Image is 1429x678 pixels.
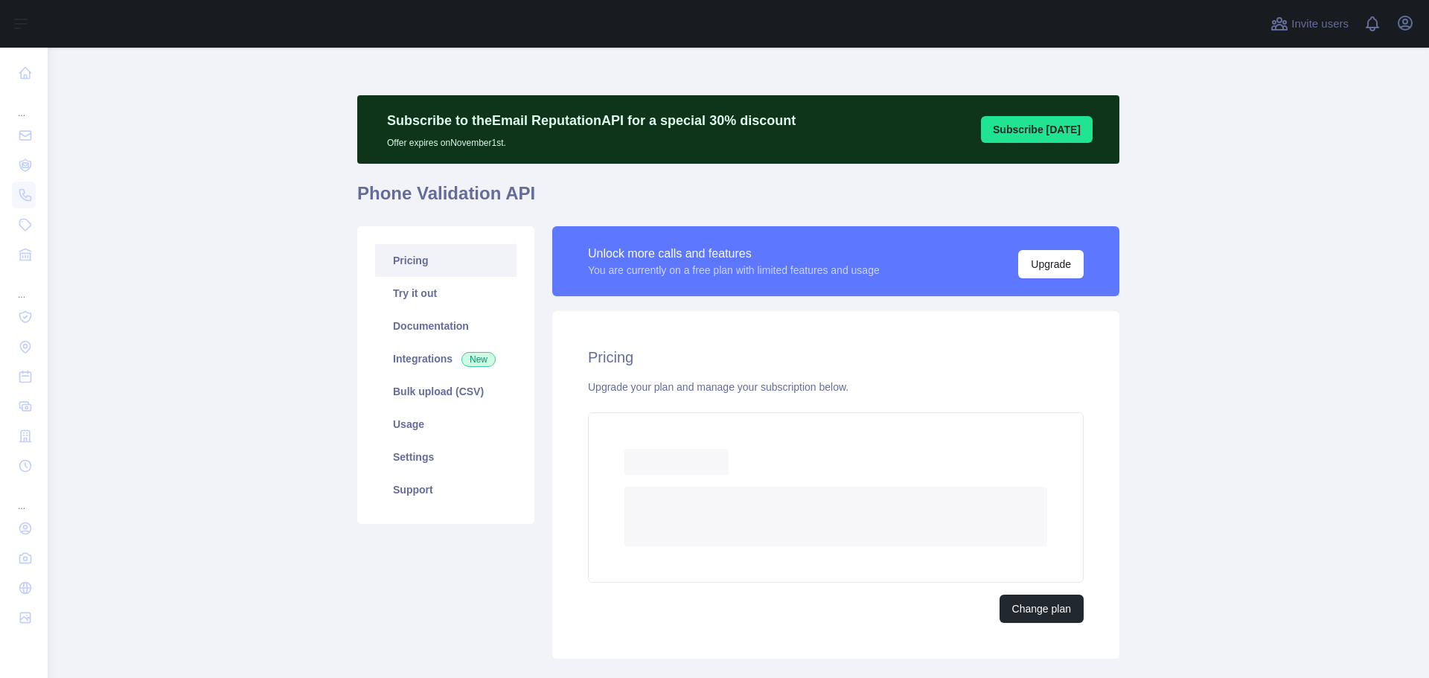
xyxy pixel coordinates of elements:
a: Usage [375,408,517,441]
a: Try it out [375,277,517,310]
span: Invite users [1291,16,1349,33]
span: New [461,352,496,367]
button: Invite users [1267,12,1352,36]
p: Subscribe to the Email Reputation API for a special 30 % discount [387,110,796,131]
p: Offer expires on November 1st. [387,131,796,149]
button: Change plan [1000,595,1084,623]
a: Integrations New [375,342,517,375]
div: ... [12,271,36,301]
button: Upgrade [1018,250,1084,278]
div: ... [12,482,36,512]
h1: Phone Validation API [357,182,1119,217]
div: Unlock more calls and features [588,245,880,263]
div: Upgrade your plan and manage your subscription below. [588,380,1084,394]
a: Support [375,473,517,506]
a: Settings [375,441,517,473]
a: Documentation [375,310,517,342]
a: Pricing [375,244,517,277]
button: Subscribe [DATE] [981,116,1093,143]
div: You are currently on a free plan with limited features and usage [588,263,880,278]
h2: Pricing [588,347,1084,368]
a: Bulk upload (CSV) [375,375,517,408]
div: ... [12,89,36,119]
